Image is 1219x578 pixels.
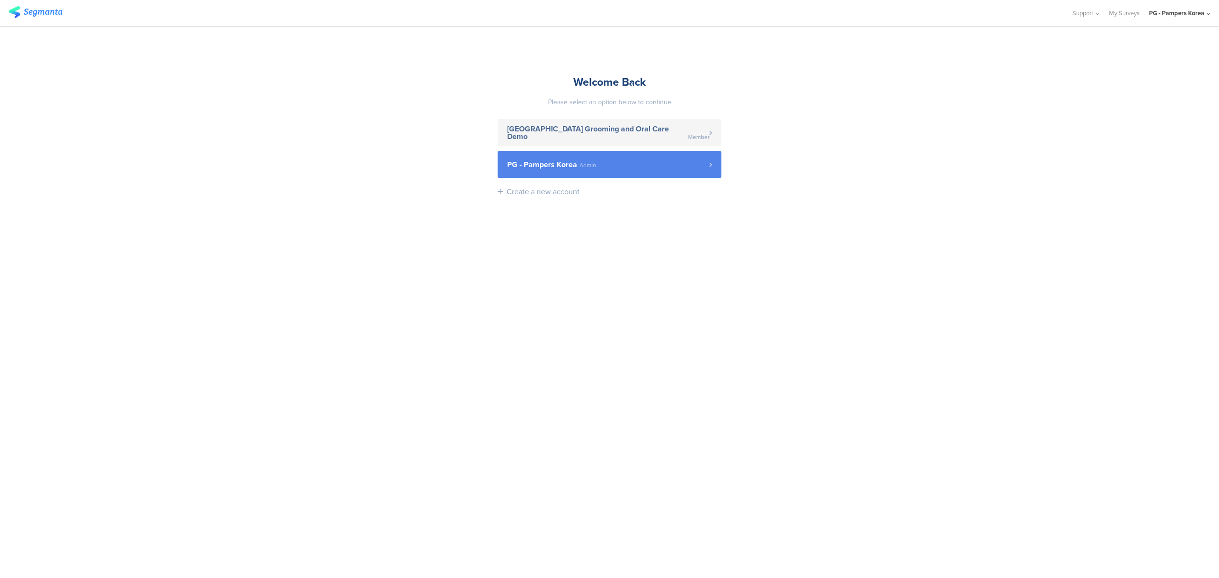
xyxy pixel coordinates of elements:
[498,74,721,90] div: Welcome Back
[507,125,686,140] span: [GEOGRAPHIC_DATA] Grooming and Oral Care Demo
[498,119,721,146] a: [GEOGRAPHIC_DATA] Grooming and Oral Care Demo Member
[498,97,721,107] div: Please select an option below to continue
[688,134,709,140] span: Member
[9,6,62,18] img: segmanta logo
[507,186,580,197] div: Create a new account
[1149,9,1204,18] div: PG - Pampers Korea
[498,151,721,178] a: PG - Pampers Korea Admin
[507,161,577,169] span: PG - Pampers Korea
[1072,9,1093,18] span: Support
[580,162,596,168] span: Admin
